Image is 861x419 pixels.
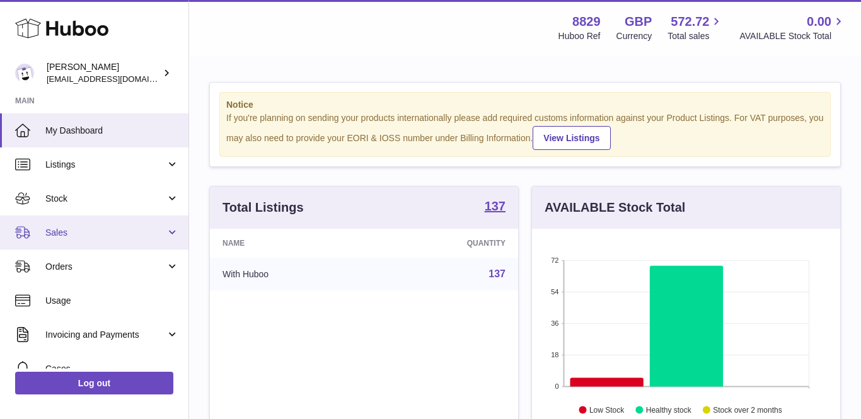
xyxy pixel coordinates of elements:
[625,13,652,30] strong: GBP
[739,13,846,42] a: 0.00 AVAILABLE Stock Total
[671,13,709,30] span: 572.72
[572,13,601,30] strong: 8829
[488,268,506,279] a: 137
[545,199,685,216] h3: AVAILABLE Stock Total
[226,112,824,150] div: If you're planning on sending your products internationally please add required customs informati...
[373,229,518,258] th: Quantity
[210,229,373,258] th: Name
[667,30,724,42] span: Total sales
[15,64,34,83] img: commandes@kpmatech.com
[222,199,304,216] h3: Total Listings
[551,256,558,264] text: 72
[533,126,610,150] a: View Listings
[45,125,179,137] span: My Dashboard
[739,30,846,42] span: AVAILABLE Stock Total
[226,99,824,111] strong: Notice
[45,193,166,205] span: Stock
[807,13,831,30] span: 0.00
[45,261,166,273] span: Orders
[646,405,692,414] text: Healthy stock
[45,159,166,171] span: Listings
[616,30,652,42] div: Currency
[485,200,506,215] a: 137
[47,61,160,85] div: [PERSON_NAME]
[210,258,373,290] td: With Huboo
[555,382,558,390] text: 0
[45,295,179,307] span: Usage
[485,200,506,212] strong: 137
[558,30,601,42] div: Huboo Ref
[551,319,558,327] text: 36
[15,372,173,394] a: Log out
[551,288,558,296] text: 54
[589,405,625,414] text: Low Stock
[713,405,782,414] text: Stock over 2 months
[47,74,185,84] span: [EMAIL_ADDRESS][DOMAIN_NAME]
[551,351,558,359] text: 18
[45,363,179,375] span: Cases
[45,329,166,341] span: Invoicing and Payments
[45,227,166,239] span: Sales
[667,13,724,42] a: 572.72 Total sales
